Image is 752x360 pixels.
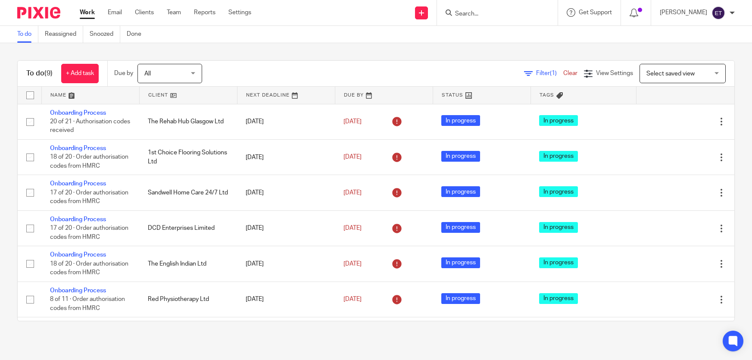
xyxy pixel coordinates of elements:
[139,317,237,348] td: [PERSON_NAME] & Co Financial Planning Ltd
[50,145,106,151] a: Onboarding Process
[50,110,106,116] a: Onboarding Process
[44,70,53,77] span: (9)
[343,190,362,196] span: [DATE]
[139,282,237,317] td: Red Physiotherapy Ltd
[90,26,120,43] a: Snoozed
[26,69,53,78] h1: To do
[454,10,532,18] input: Search
[539,186,578,197] span: In progress
[539,222,578,233] span: In progress
[539,293,578,304] span: In progress
[596,70,633,76] span: View Settings
[343,261,362,267] span: [DATE]
[17,26,38,43] a: To do
[228,8,251,17] a: Settings
[237,175,335,210] td: [DATE]
[343,296,362,302] span: [DATE]
[114,69,133,78] p: Due by
[441,151,480,162] span: In progress
[50,252,106,258] a: Onboarding Process
[539,257,578,268] span: In progress
[237,210,335,246] td: [DATE]
[540,93,554,97] span: Tags
[50,154,128,169] span: 18 of 20 · Order authorisation codes from HMRC
[139,104,237,139] td: The Rehab Hub Glasgow Ltd
[660,8,707,17] p: [PERSON_NAME]
[135,8,154,17] a: Clients
[441,115,480,126] span: In progress
[579,9,612,16] span: Get Support
[50,225,128,240] span: 17 of 20 · Order authorisation codes from HMRC
[441,186,480,197] span: In progress
[550,70,557,76] span: (1)
[343,119,362,125] span: [DATE]
[237,282,335,317] td: [DATE]
[237,246,335,282] td: [DATE]
[50,296,125,311] span: 8 of 11 · Order authorisation codes from HMRC
[144,71,151,77] span: All
[50,119,130,134] span: 20 of 21 · Authorisation codes received
[343,225,362,231] span: [DATE]
[646,71,695,77] span: Select saved view
[17,7,60,19] img: Pixie
[237,317,335,348] td: [DATE]
[50,190,128,205] span: 17 of 20 · Order authorisation codes from HMRC
[50,261,128,276] span: 18 of 20 · Order authorisation codes from HMRC
[441,222,480,233] span: In progress
[50,181,106,187] a: Onboarding Process
[237,104,335,139] td: [DATE]
[536,70,563,76] span: Filter
[50,288,106,294] a: Onboarding Process
[50,216,106,222] a: Onboarding Process
[711,6,725,20] img: svg%3E
[139,175,237,210] td: Sandwell Home Care 24/7 Ltd
[61,64,99,83] a: + Add task
[139,210,237,246] td: DCD Enterprises Limited
[441,257,480,268] span: In progress
[80,8,95,17] a: Work
[139,139,237,175] td: 1st Choice Flooring Solutions Ltd
[539,115,578,126] span: In progress
[343,154,362,160] span: [DATE]
[563,70,577,76] a: Clear
[441,293,480,304] span: In progress
[539,151,578,162] span: In progress
[167,8,181,17] a: Team
[237,139,335,175] td: [DATE]
[139,246,237,282] td: The English Indian Ltd
[127,26,148,43] a: Done
[45,26,83,43] a: Reassigned
[194,8,215,17] a: Reports
[108,8,122,17] a: Email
